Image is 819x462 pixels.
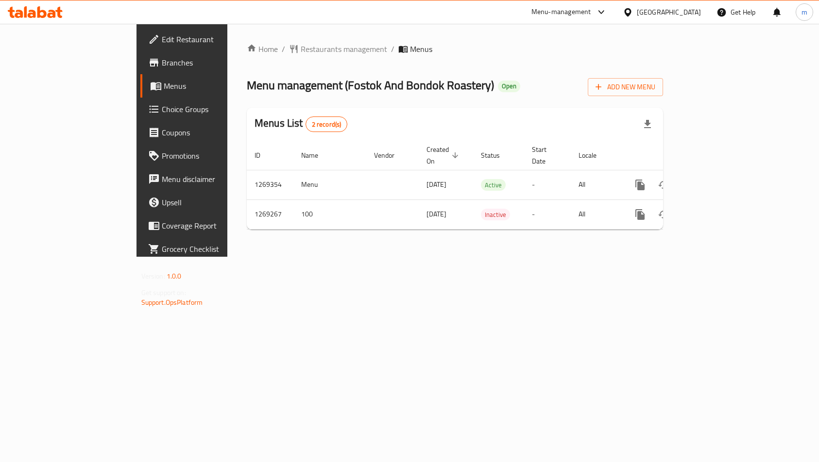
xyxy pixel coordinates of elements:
li: / [282,43,285,55]
a: Restaurants management [289,43,387,55]
li: / [391,43,394,55]
span: Menus [410,43,432,55]
span: Promotions [162,150,266,162]
th: Actions [621,141,730,170]
span: 2 record(s) [306,120,347,129]
a: Coupons [140,121,273,144]
td: - [524,199,571,229]
a: Edit Restaurant [140,28,273,51]
td: 100 [293,199,366,229]
span: Open [498,82,520,90]
a: Coverage Report [140,214,273,237]
nav: breadcrumb [247,43,663,55]
h2: Menus List [255,116,347,132]
td: - [524,170,571,199]
span: ID [255,149,273,161]
span: Vendor [374,149,407,161]
a: Menu disclaimer [140,167,273,191]
span: Restaurants management [301,43,387,55]
span: [DATE] [427,178,446,191]
span: Start Date [532,144,559,167]
span: Menus [164,80,266,92]
span: Edit Restaurant [162,33,266,45]
span: Choice Groups [162,103,266,115]
a: Menus [140,74,273,98]
span: Coupons [162,127,266,138]
span: Active [481,180,506,191]
table: enhanced table [247,141,730,230]
span: m [802,7,807,17]
button: more [629,203,652,226]
span: Inactive [481,209,510,220]
span: Grocery Checklist [162,243,266,255]
button: more [629,173,652,197]
button: Change Status [652,173,675,197]
button: Change Status [652,203,675,226]
a: Support.OpsPlatform [141,296,203,309]
span: 1.0.0 [167,270,182,282]
a: Upsell [140,191,273,214]
span: Upsell [162,197,266,208]
button: Add New Menu [588,78,663,96]
div: Menu-management [531,6,591,18]
div: [GEOGRAPHIC_DATA] [637,7,701,17]
span: Created On [427,144,461,167]
div: Export file [636,113,659,136]
span: [DATE] [427,208,446,220]
span: Menu disclaimer [162,173,266,185]
span: Locale [579,149,609,161]
a: Grocery Checklist [140,237,273,261]
span: Branches [162,57,266,68]
td: All [571,170,621,199]
a: Promotions [140,144,273,167]
span: Get support on: [141,286,186,299]
a: Branches [140,51,273,74]
td: Menu [293,170,366,199]
span: Coverage Report [162,220,266,231]
span: Version: [141,270,165,282]
td: All [571,199,621,229]
a: Choice Groups [140,98,273,121]
div: Active [481,179,506,191]
span: Status [481,149,512,161]
span: Menu management ( Fostok And Bondok Roastery ) [247,74,494,96]
div: Total records count [306,116,348,132]
span: Name [301,149,331,161]
div: Open [498,81,520,92]
span: Add New Menu [596,81,655,93]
